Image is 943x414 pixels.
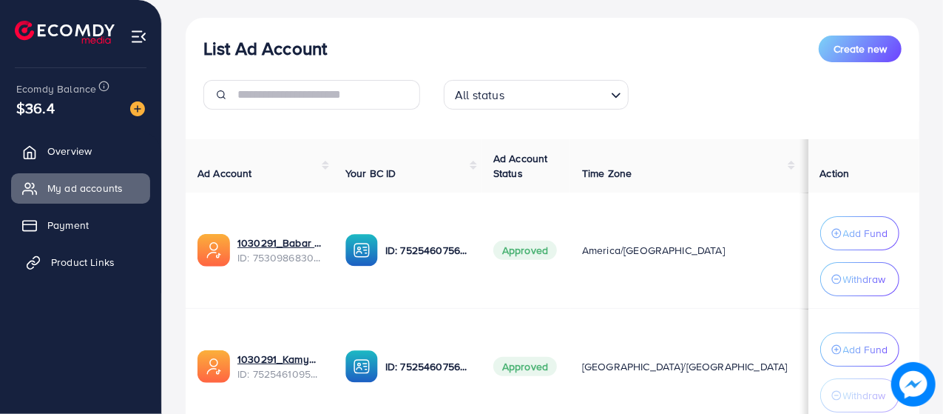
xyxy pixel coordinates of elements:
[820,216,899,250] button: Add Fund
[15,21,115,44] img: logo
[834,41,887,56] span: Create new
[820,378,899,413] button: Withdraw
[843,387,886,404] p: Withdraw
[197,350,230,383] img: ic-ads-acc.e4c84228.svg
[582,359,788,374] span: [GEOGRAPHIC_DATA]/[GEOGRAPHIC_DATA]
[11,247,150,277] a: Product Links
[197,166,252,181] span: Ad Account
[237,236,322,250] a: 1030291_Babar Imports_1753444527335
[197,234,230,267] img: ic-ads-acc.e4c84228.svg
[385,358,470,375] p: ID: 7525460756331528209
[130,28,147,45] img: menu
[203,38,327,59] h3: List Ad Account
[820,166,850,181] span: Action
[47,144,92,158] span: Overview
[819,36,902,62] button: Create new
[820,333,899,367] button: Add Fund
[843,341,888,358] p: Add Fund
[345,350,378,383] img: ic-ba-acc.ded83a64.svg
[493,241,557,260] span: Approved
[843,224,888,242] p: Add Fund
[509,81,605,106] input: Search for option
[16,97,55,118] span: $36.4
[130,101,145,116] img: image
[237,352,322,367] a: 1030291_Kamyab Imports_1752157964630
[51,255,115,270] span: Product Links
[237,352,322,382] div: <span class='underline'>1030291_Kamyab Imports_1752157964630</span></br>7525461095948746753
[47,218,89,233] span: Payment
[891,362,936,407] img: image
[493,151,548,181] span: Ad Account Status
[582,243,725,258] span: America/[GEOGRAPHIC_DATA]
[237,236,322,266] div: <span class='underline'>1030291_Babar Imports_1753444527335</span></br>7530986830230224912
[444,80,629,110] div: Search for option
[11,173,150,203] a: My ad accounts
[11,136,150,166] a: Overview
[385,241,470,259] p: ID: 7525460756331528209
[452,84,507,106] span: All status
[820,262,899,296] button: Withdraw
[582,166,632,181] span: Time Zone
[237,250,322,265] span: ID: 7530986830230224912
[16,81,96,96] span: Ecomdy Balance
[493,357,557,376] span: Approved
[47,181,123,196] span: My ad accounts
[11,210,150,240] a: Payment
[237,367,322,381] span: ID: 7525461095948746753
[345,234,378,267] img: ic-ba-acc.ded83a64.svg
[345,166,396,181] span: Your BC ID
[843,270,886,288] p: Withdraw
